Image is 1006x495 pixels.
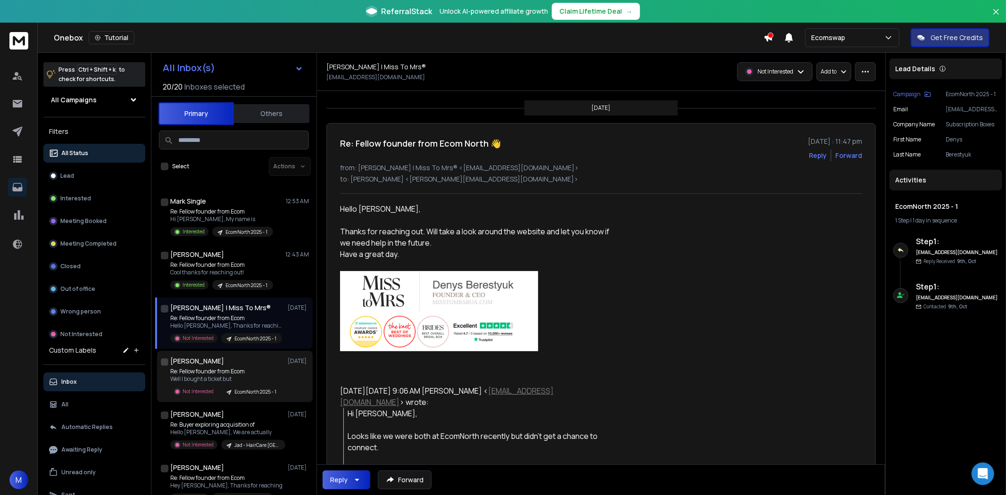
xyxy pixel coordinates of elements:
[170,314,283,322] p: Re: Fellow founder from Ecom
[946,151,998,158] p: Berestyuk
[60,330,102,338] p: Not Interested
[9,470,28,489] span: M
[340,271,538,351] img: AIorK4zYj9pDXYIAUnKLNm6xTEytQYgTmUxCS0S9njTXX2NonHMVOXrHY0HLpGRWVe7mrpLouaIRmMk
[43,372,145,391] button: Inbox
[43,212,145,231] button: Meeting Booked
[913,216,957,224] span: 1 day in sequence
[43,280,145,298] button: Out of office
[183,228,205,235] p: Interested
[340,137,501,150] h1: Re: Fellow founder from Ecom North 👋
[381,6,432,17] span: ReferralStack
[835,151,862,160] div: Forward
[89,31,134,44] button: Tutorial
[49,346,96,355] h3: Custom Labels
[183,388,214,395] p: Not Interested
[183,281,205,289] p: Interested
[821,68,837,75] p: Add to
[170,261,273,269] p: Re: Fellow founder from Ecom
[170,410,224,419] h1: [PERSON_NAME]
[58,65,125,84] p: Press to check for shortcuts.
[895,202,997,211] h1: EcomNorth 2025 - 1
[340,174,862,184] p: to: [PERSON_NAME] <[PERSON_NAME][EMAIL_ADDRESS][DOMAIN_NAME]>
[288,357,309,365] p: [DATE]
[43,440,145,459] button: Awaiting Reply
[225,282,267,289] p: EcomNorth 2025 - 1
[170,474,283,482] p: Re: Fellow founder from Ecom
[946,106,998,113] p: [EMAIL_ADDRESS][DOMAIN_NAME]
[60,263,81,270] p: Closed
[895,216,909,224] span: 1 Step
[43,166,145,185] button: Lead
[170,368,282,375] p: Re: Fellow founder from Ecom
[946,136,998,143] p: Denys
[170,482,283,489] p: Hey [PERSON_NAME], Thanks for reaching
[60,217,107,225] p: Meeting Booked
[946,121,998,128] p: Subscription Boxes
[183,335,214,342] p: Not Interested
[60,308,101,315] p: Wrong person
[184,81,245,92] h3: Inboxes selected
[43,144,145,163] button: All Status
[990,6,1002,28] button: Close banner
[43,257,145,276] button: Closed
[972,462,994,485] div: Open Intercom Messenger
[234,442,280,449] p: Jad - HairCare [GEOGRAPHIC_DATA], Shopify -100k to 1M per month
[916,281,998,292] h6: Step 1 :
[43,302,145,321] button: Wrong person
[893,91,931,98] button: Campaign
[163,81,183,92] span: 20 / 20
[234,335,276,342] p: EcomNorth 2025 - 1
[43,325,145,344] button: Not Interested
[43,418,145,437] button: Automatic Replies
[170,322,283,330] p: Hello [PERSON_NAME], Thanks for reaching
[895,64,935,74] p: Lead Details
[323,470,370,489] button: Reply
[326,74,425,81] p: [EMAIL_ADDRESS][DOMAIN_NAME]
[155,58,311,77] button: All Inbox(s)
[348,408,615,419] div: Hi [PERSON_NAME],
[158,102,234,125] button: Primary
[60,195,91,202] p: Interested
[326,62,426,72] h1: [PERSON_NAME] | Miss To Mrs®
[170,421,283,429] p: Re: Buyer exploring acquisition of
[170,269,273,276] p: Cool thanks for reaching out!
[340,385,615,408] div: [DATE][DATE] 9:06 AM [PERSON_NAME] < > wrote:
[61,401,68,408] p: All
[170,208,273,215] p: Re: Fellow founder from Ecom
[378,470,432,489] button: Forward
[170,429,283,436] p: Hello [PERSON_NAME], We are actually
[330,475,348,485] div: Reply
[77,64,117,75] span: Ctrl + Shift + k
[946,91,998,98] p: EcomNorth 2025 - 1
[893,121,935,128] p: Company Name
[288,464,309,471] p: [DATE]
[170,250,224,259] h1: [PERSON_NAME]
[592,104,611,112] p: [DATE]
[61,446,102,454] p: Awaiting Reply
[931,33,983,42] p: Get Free Credits
[916,294,998,301] h6: [EMAIL_ADDRESS][DOMAIN_NAME]
[286,198,309,205] p: 12:53 AM
[43,125,145,138] h3: Filters
[60,172,74,180] p: Lead
[911,28,989,47] button: Get Free Credits
[54,31,764,44] div: Onebox
[348,430,615,453] div: Looks like we were both at EcomNorth recently but didn’t get a chance to connect.
[440,7,548,16] p: Unlock AI-powered affiliate growth
[626,7,632,16] span: →
[895,217,997,224] div: |
[809,151,827,160] button: Reply
[183,441,214,448] p: Not Interested
[923,303,967,310] p: Contacted
[51,95,97,105] h1: All Campaigns
[757,68,793,75] p: Not Interested
[923,258,976,265] p: Reply Received
[916,236,998,247] h6: Step 1 :
[340,203,615,214] div: Hello [PERSON_NAME],
[170,197,206,206] h1: Mark Single
[172,163,189,170] label: Select
[288,304,309,312] p: [DATE]
[893,106,908,113] p: Email
[170,356,224,366] h1: [PERSON_NAME]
